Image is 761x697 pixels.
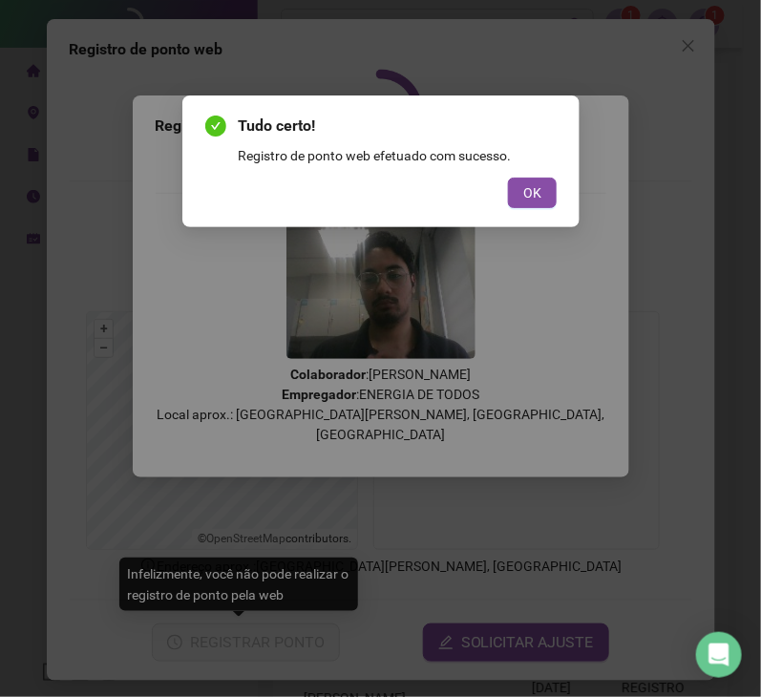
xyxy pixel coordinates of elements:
[238,145,557,166] div: Registro de ponto web efetuado com sucesso.
[696,632,742,678] div: Open Intercom Messenger
[238,115,557,137] span: Tudo certo!
[508,178,557,208] button: OK
[523,182,541,203] span: OK
[205,116,226,137] span: check-circle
